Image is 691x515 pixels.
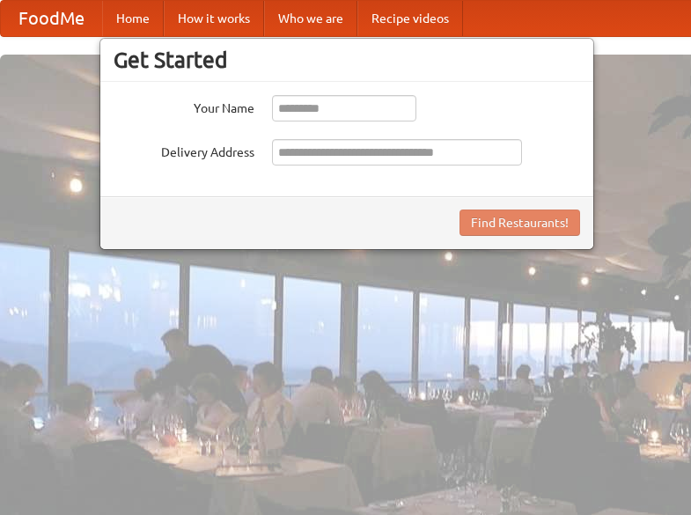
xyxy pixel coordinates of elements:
[114,47,580,73] h3: Get Started
[357,1,463,36] a: Recipe videos
[459,210,580,236] button: Find Restaurants!
[264,1,357,36] a: Who we are
[102,1,164,36] a: Home
[114,95,254,117] label: Your Name
[164,1,264,36] a: How it works
[1,1,102,36] a: FoodMe
[114,139,254,161] label: Delivery Address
